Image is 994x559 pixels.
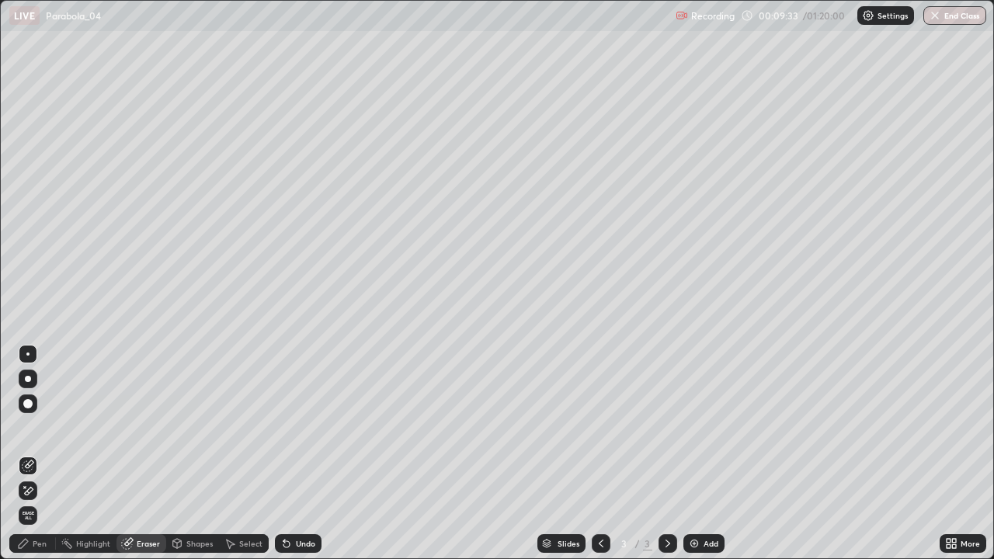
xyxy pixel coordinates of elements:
img: end-class-cross [929,9,941,22]
p: Recording [691,10,735,22]
div: 3 [643,536,652,550]
p: Parabola_04 [46,9,101,22]
p: LIVE [14,9,35,22]
button: End Class [923,6,986,25]
div: More [961,540,980,547]
div: / [635,539,640,548]
span: Erase all [19,511,36,520]
div: Shapes [186,540,213,547]
div: 3 [617,539,632,548]
img: add-slide-button [688,537,700,550]
p: Settings [878,12,908,19]
div: Pen [33,540,47,547]
div: Select [239,540,262,547]
img: recording.375f2c34.svg [676,9,688,22]
div: Eraser [137,540,160,547]
div: Slides [558,540,579,547]
div: Highlight [76,540,110,547]
img: class-settings-icons [862,9,874,22]
div: Add [704,540,718,547]
div: Undo [296,540,315,547]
